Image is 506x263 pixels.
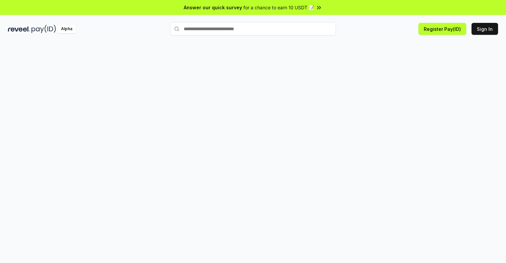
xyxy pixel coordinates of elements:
[184,4,242,11] span: Answer our quick survey
[57,25,76,33] div: Alpha
[243,4,314,11] span: for a chance to earn 10 USDT 📝
[418,23,466,35] button: Register Pay(ID)
[8,25,30,33] img: reveel_dark
[32,25,56,33] img: pay_id
[472,23,498,35] button: Sign In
